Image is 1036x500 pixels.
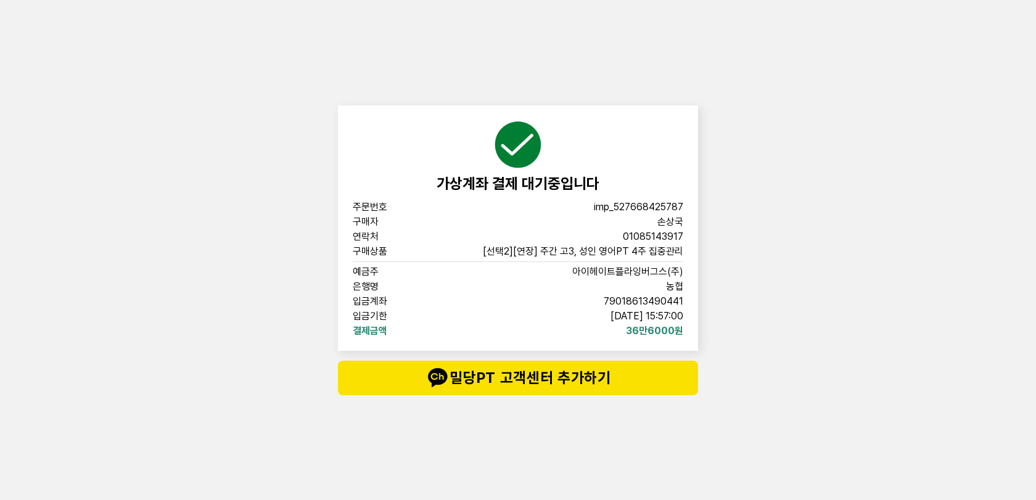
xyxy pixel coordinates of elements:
[666,282,683,292] span: 농협
[338,361,698,395] button: talk밀당PT 고객센터 추가하기
[604,297,683,306] span: 79018613490441
[353,247,432,256] span: 구매상품
[353,217,432,227] span: 구매자
[353,297,432,306] span: 입금계좌
[363,366,673,390] span: 밀당PT 고객센터 추가하기
[353,282,432,292] span: 은행명
[425,366,450,390] img: talk
[437,174,599,192] span: 가상계좌 결제 대기중입니다
[353,232,432,242] span: 연락처
[594,202,683,212] span: imp_527668425787
[623,232,683,242] span: 01085143917
[353,311,432,321] span: 입금기한
[353,326,432,336] span: 결제금액
[493,120,543,170] img: succeed
[353,202,432,212] span: 주문번호
[610,311,683,321] span: [DATE] 15:57:00
[572,267,683,277] span: 아이헤이트플라잉버그스(주)
[483,247,683,256] span: [선택2][연장] 주간 고3, 성인 영어PT 4주 집중관리
[657,217,683,227] span: 손상국
[353,267,432,277] span: 예금주
[626,326,683,336] span: 36만6000원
